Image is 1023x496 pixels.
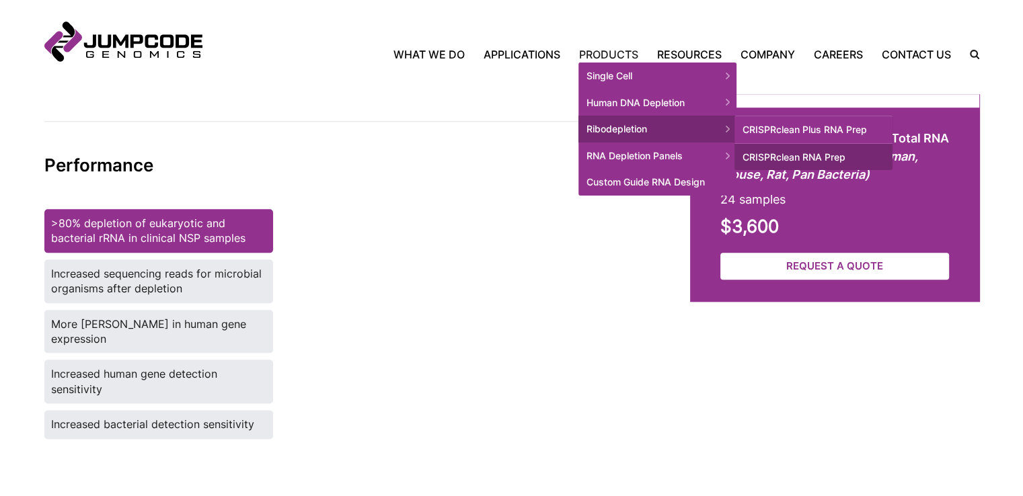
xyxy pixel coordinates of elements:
[578,169,736,196] a: Custom Guide RNA Design
[734,116,893,144] a: CRISPRclean Plus RNA Prep
[720,216,779,237] strong: $3,600
[578,116,736,142] span: Ribodepletion
[474,46,570,63] a: Applications
[578,63,736,89] span: Single Cell
[731,46,804,63] a: Company
[578,89,736,116] span: Human DNA Depletion
[648,46,731,63] a: Resources
[44,310,273,354] label: More [PERSON_NAME] in human gene expression
[570,46,648,63] a: Products
[720,253,949,280] a: Request a Quote
[44,360,273,403] label: Increased human gene detection sensitivity
[720,190,949,208] p: 24 samples
[44,259,273,303] label: Increased sequencing reads for microbial organisms after depletion
[960,50,979,59] label: Search the site.
[872,46,960,63] a: Contact Us
[44,155,656,175] h2: Performance
[44,410,273,438] label: Increased bacterial detection sensitivity
[578,142,736,169] span: RNA Depletion Panels
[44,209,273,253] label: >80% depletion of eukaryotic and bacterial rRNA in clinical NSP samples
[202,46,960,63] nav: Primary Navigation
[734,144,893,171] a: CRISPRclean RNA Prep
[804,46,872,63] a: Careers
[393,46,474,63] a: What We Do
